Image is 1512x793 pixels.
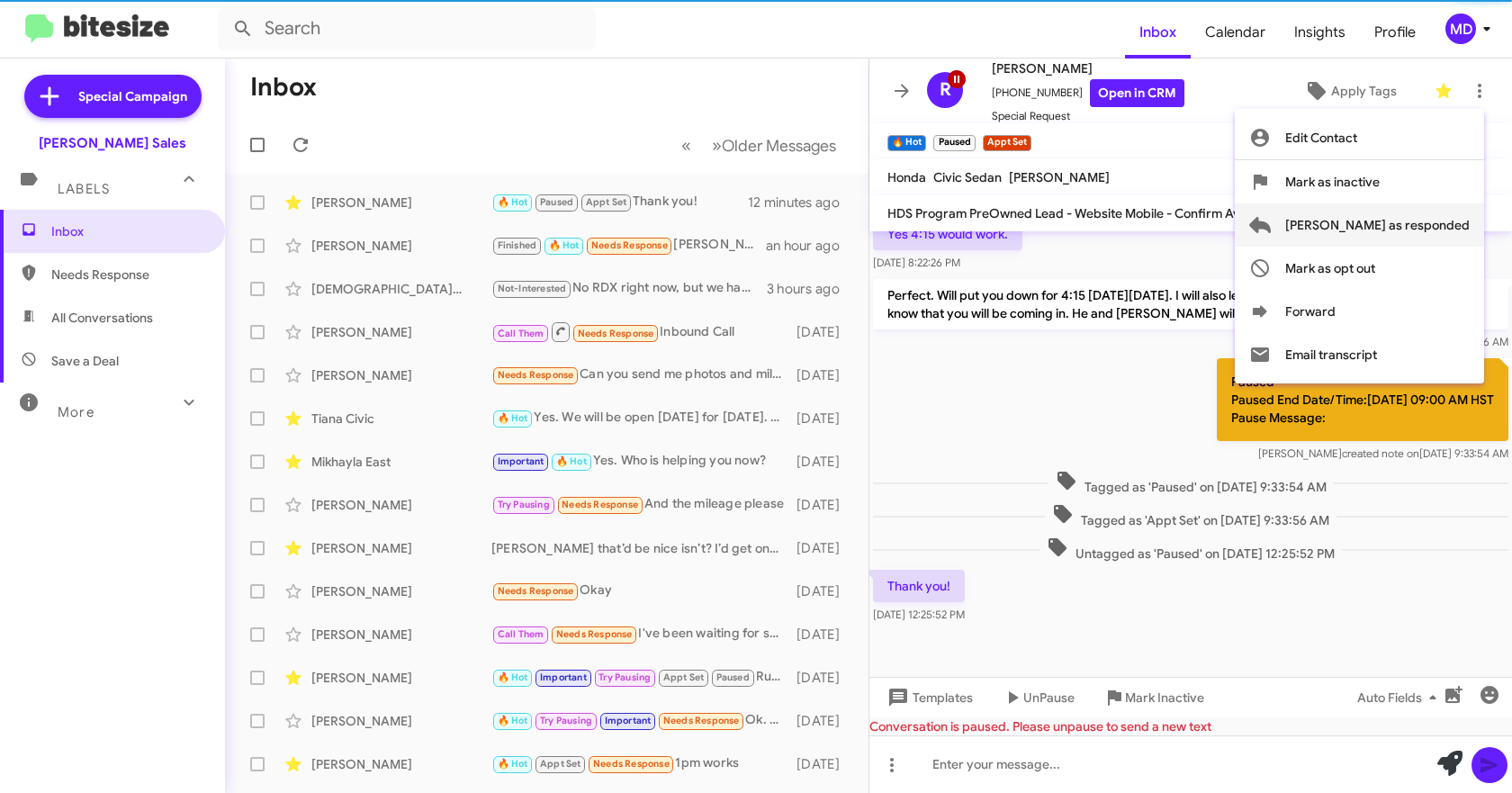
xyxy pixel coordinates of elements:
span: [PERSON_NAME] as responded [1285,203,1470,247]
span: Mark as opt out [1285,247,1375,290]
button: Forward [1235,290,1484,333]
button: Email transcript [1235,333,1484,376]
span: Mark as inactive [1285,160,1380,203]
span: Edit Contact [1285,116,1357,159]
